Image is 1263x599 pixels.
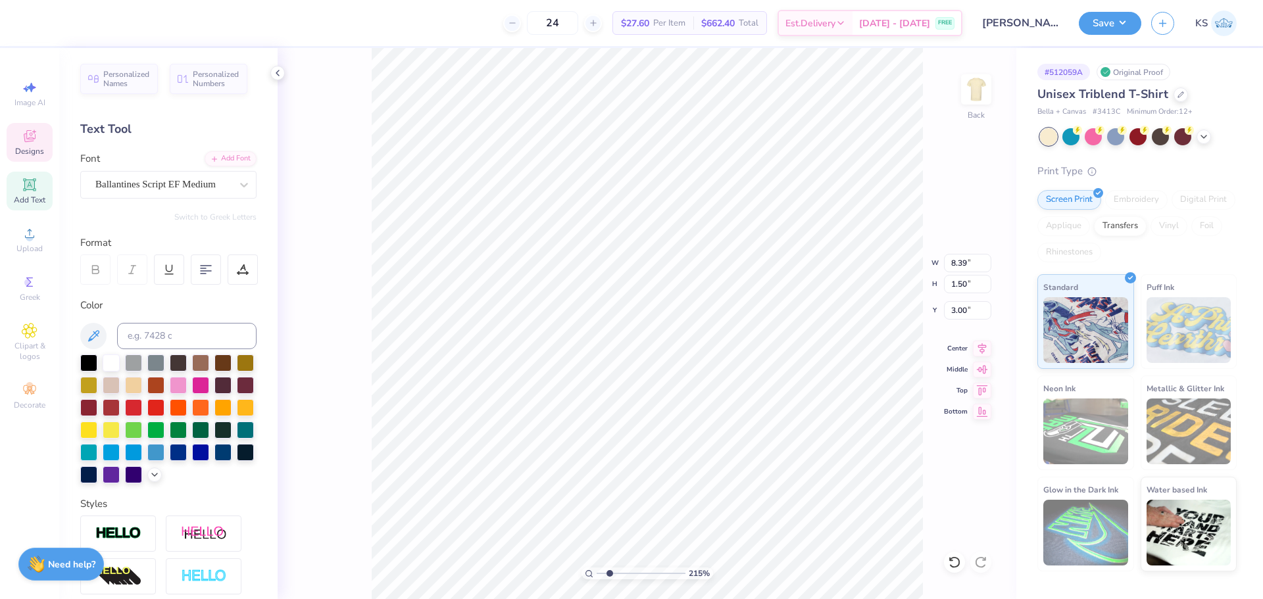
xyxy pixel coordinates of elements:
[527,11,578,35] input: – –
[689,567,710,579] span: 215 %
[103,70,150,88] span: Personalized Names
[1195,11,1237,36] a: KS
[1097,64,1170,80] div: Original Proof
[181,569,227,584] img: Negative Space
[14,97,45,108] span: Image AI
[1037,164,1237,179] div: Print Type
[1127,107,1193,118] span: Minimum Order: 12 +
[95,526,141,541] img: Stroke
[80,298,257,313] div: Color
[1079,12,1141,35] button: Save
[653,16,685,30] span: Per Item
[95,566,141,587] img: 3d Illusion
[963,76,989,103] img: Back
[1043,500,1128,565] img: Glow in the Dark Ink
[859,16,930,30] span: [DATE] - [DATE]
[20,292,40,302] span: Greek
[944,386,968,395] span: Top
[968,109,985,121] div: Back
[181,525,227,542] img: Shadow
[1037,216,1090,236] div: Applique
[1147,483,1207,496] span: Water based Ink
[1093,107,1120,118] span: # 3413C
[1037,86,1168,102] span: Unisex Triblend T-Shirt
[1037,190,1101,210] div: Screen Print
[7,341,53,362] span: Clipart & logos
[1037,107,1086,118] span: Bella + Canvas
[1043,280,1078,294] span: Standard
[1147,398,1231,464] img: Metallic & Glitter Ink
[1147,297,1231,363] img: Puff Ink
[1147,280,1174,294] span: Puff Ink
[80,120,257,138] div: Text Tool
[80,151,100,166] label: Font
[621,16,649,30] span: $27.60
[701,16,735,30] span: $662.40
[1147,381,1224,395] span: Metallic & Glitter Ink
[1195,16,1208,31] span: KS
[1094,216,1147,236] div: Transfers
[944,407,968,416] span: Bottom
[1147,500,1231,565] img: Water based Ink
[193,70,239,88] span: Personalized Numbers
[1211,11,1237,36] img: Kath Sales
[1043,398,1128,464] img: Neon Ink
[1043,381,1076,395] span: Neon Ink
[1037,243,1101,262] div: Rhinestones
[785,16,835,30] span: Est. Delivery
[1043,297,1128,363] img: Standard
[16,243,43,254] span: Upload
[972,10,1069,36] input: Untitled Design
[14,400,45,410] span: Decorate
[174,212,257,222] button: Switch to Greek Letters
[1172,190,1235,210] div: Digital Print
[117,323,257,349] input: e.g. 7428 c
[1151,216,1187,236] div: Vinyl
[15,146,44,156] span: Designs
[205,151,257,166] div: Add Font
[80,235,258,251] div: Format
[1037,64,1090,80] div: # 512059A
[1105,190,1168,210] div: Embroidery
[1191,216,1222,236] div: Foil
[1043,483,1118,496] span: Glow in the Dark Ink
[739,16,758,30] span: Total
[938,18,952,28] span: FREE
[48,558,95,571] strong: Need help?
[944,365,968,374] span: Middle
[14,195,45,205] span: Add Text
[80,496,257,512] div: Styles
[944,344,968,353] span: Center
